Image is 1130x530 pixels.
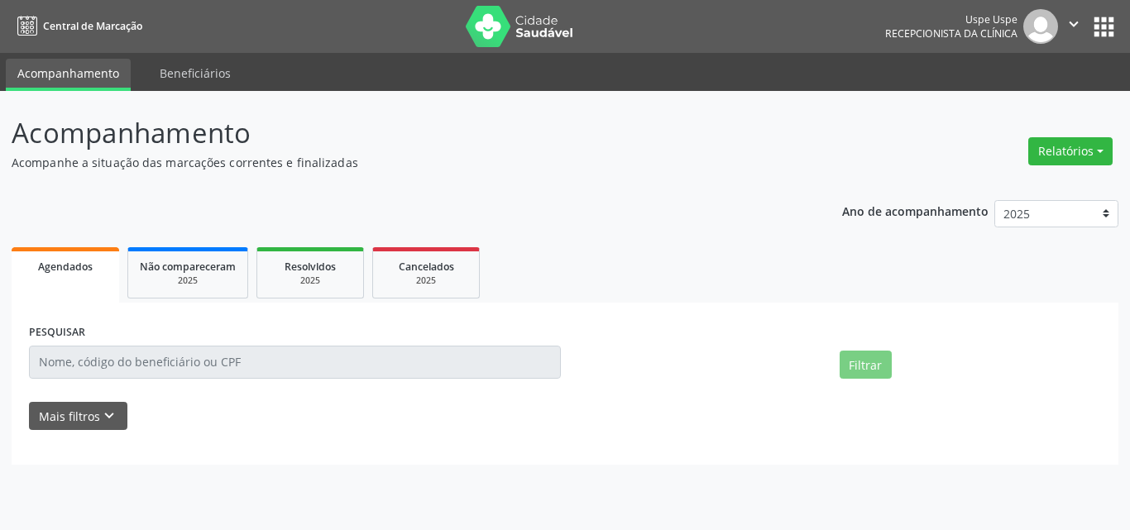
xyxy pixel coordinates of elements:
[1023,9,1058,44] img: img
[1058,9,1089,44] button: 
[140,275,236,287] div: 2025
[12,112,787,154] p: Acompanhamento
[12,154,787,171] p: Acompanhe a situação das marcações correntes e finalizadas
[148,59,242,88] a: Beneficiários
[43,19,142,33] span: Central de Marcação
[6,59,131,91] a: Acompanhamento
[885,26,1017,41] span: Recepcionista da clínica
[29,320,85,346] label: PESQUISAR
[269,275,352,287] div: 2025
[29,346,561,379] input: Nome, código do beneficiário ou CPF
[399,260,454,274] span: Cancelados
[140,260,236,274] span: Não compareceram
[38,260,93,274] span: Agendados
[385,275,467,287] div: 2025
[1089,12,1118,41] button: apps
[1028,137,1113,165] button: Relatórios
[12,12,142,40] a: Central de Marcação
[29,402,127,431] button: Mais filtroskeyboard_arrow_down
[285,260,336,274] span: Resolvidos
[842,200,989,221] p: Ano de acompanhamento
[840,351,892,379] button: Filtrar
[1065,15,1083,33] i: 
[100,407,118,425] i: keyboard_arrow_down
[885,12,1017,26] div: Uspe Uspe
